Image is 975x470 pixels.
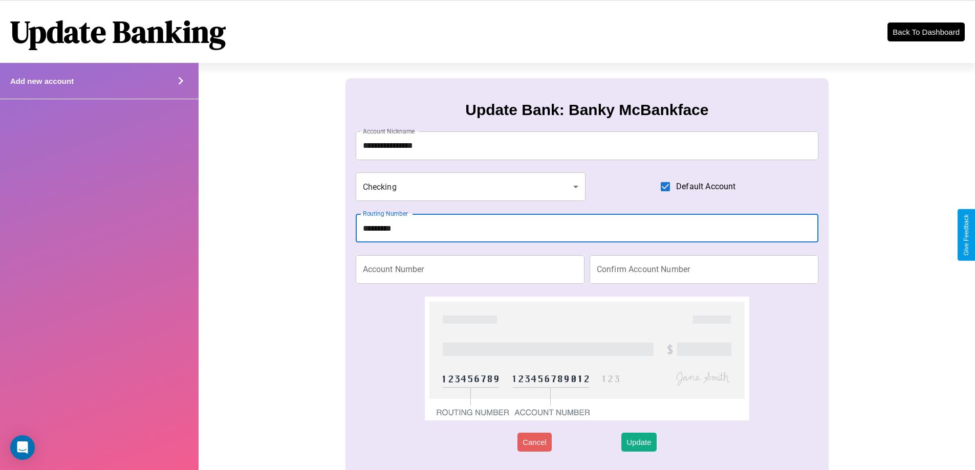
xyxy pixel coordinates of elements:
label: Account Nickname [363,127,415,136]
div: Open Intercom Messenger [10,435,35,460]
h4: Add new account [10,77,74,85]
div: Checking [356,172,586,201]
h3: Update Bank: Banky McBankface [465,101,708,119]
button: Update [621,433,656,452]
div: Give Feedback [963,214,970,256]
img: check [425,297,749,420]
button: Cancel [517,433,552,452]
button: Back To Dashboard [887,23,965,41]
h1: Update Banking [10,11,226,53]
span: Default Account [676,181,735,193]
label: Routing Number [363,209,408,218]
